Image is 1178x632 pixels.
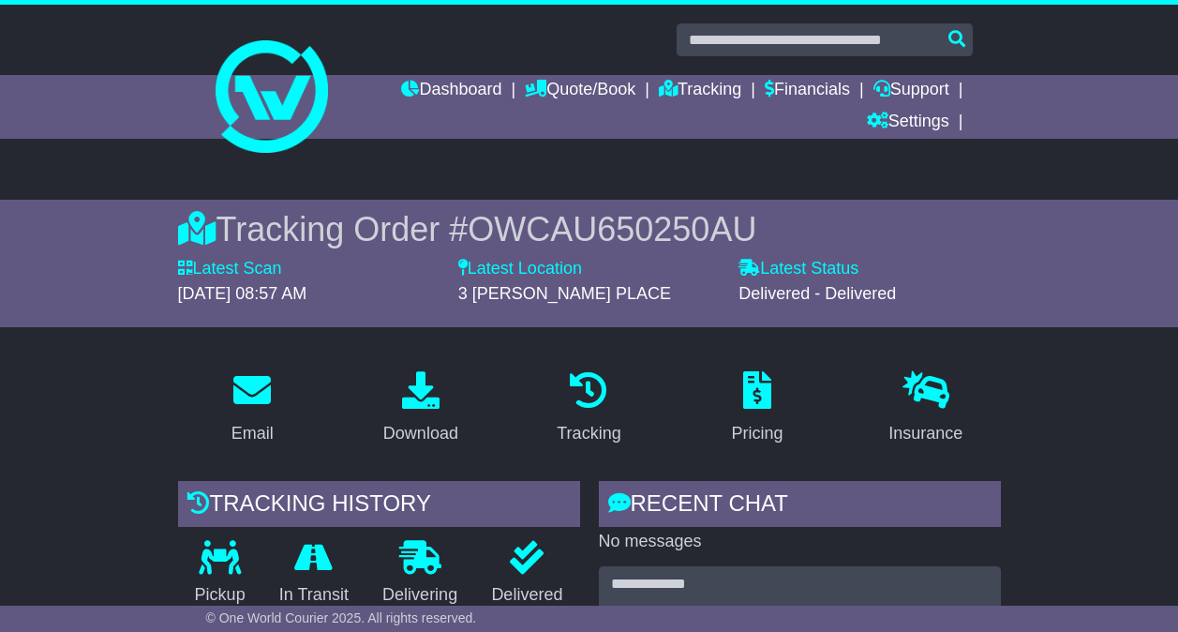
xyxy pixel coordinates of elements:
[458,259,582,279] label: Latest Location
[178,259,282,279] label: Latest Scan
[659,75,741,107] a: Tracking
[219,365,286,453] a: Email
[720,365,796,453] a: Pricing
[732,421,783,446] div: Pricing
[401,75,501,107] a: Dashboard
[557,421,620,446] div: Tracking
[876,365,975,453] a: Insurance
[383,421,458,446] div: Download
[371,365,470,453] a: Download
[365,585,474,606] p: Delivering
[231,421,274,446] div: Email
[474,585,579,606] p: Delivered
[599,481,1001,532] div: RECENT CHAT
[888,421,962,446] div: Insurance
[544,365,633,453] a: Tracking
[178,481,580,532] div: Tracking history
[468,210,756,248] span: OWCAU650250AU
[738,284,896,303] span: Delivered - Delivered
[178,585,262,606] p: Pickup
[738,259,858,279] label: Latest Status
[458,284,671,303] span: 3 [PERSON_NAME] PLACE
[206,610,477,625] span: © One World Courier 2025. All rights reserved.
[525,75,635,107] a: Quote/Book
[599,532,1001,552] p: No messages
[178,284,307,303] span: [DATE] 08:57 AM
[765,75,850,107] a: Financials
[178,209,1001,249] div: Tracking Order #
[262,585,365,606] p: In Transit
[867,107,949,139] a: Settings
[873,75,949,107] a: Support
